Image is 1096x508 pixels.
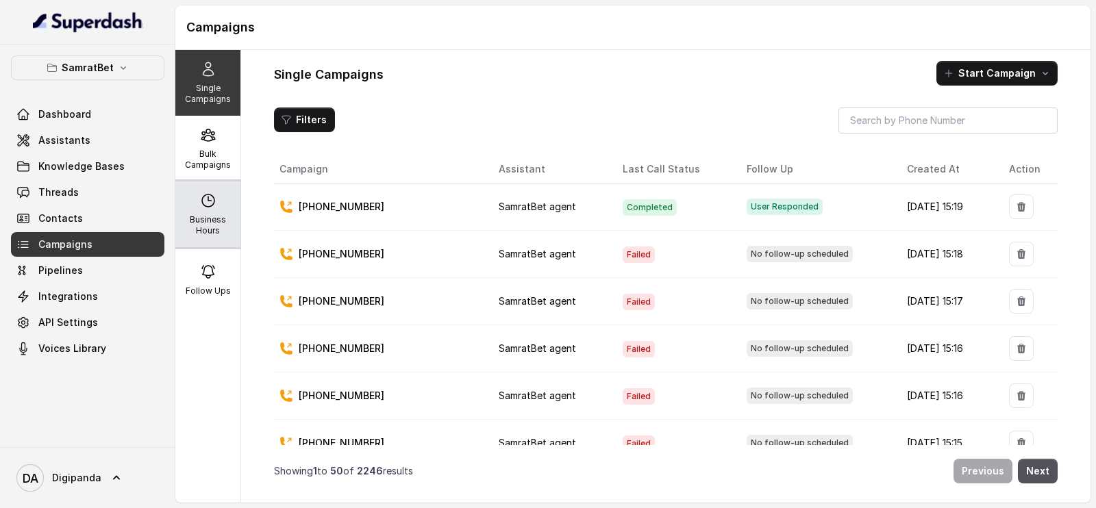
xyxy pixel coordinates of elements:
span: 50 [330,465,343,477]
span: Contacts [38,212,83,225]
a: Dashboard [11,102,164,127]
a: API Settings [11,310,164,335]
a: Assistants [11,128,164,153]
th: Follow Up [736,155,896,183]
th: Campaign [274,155,488,183]
td: [DATE] 15:16 [896,372,998,420]
a: Threads [11,180,164,205]
a: Knowledge Bases [11,154,164,179]
a: Integrations [11,284,164,309]
a: Contacts [11,206,164,231]
p: Showing to of results [274,464,413,478]
p: Single Campaigns [181,83,235,105]
span: Voices Library [38,342,106,355]
span: No follow-up scheduled [747,246,853,262]
p: [PHONE_NUMBER] [299,247,384,261]
span: API Settings [38,316,98,329]
p: [PHONE_NUMBER] [299,200,384,214]
span: Pipelines [38,264,83,277]
span: Dashboard [38,107,91,121]
span: Campaigns [38,238,92,251]
span: Failed [623,294,655,310]
span: Completed [623,199,677,216]
h1: Single Campaigns [274,64,384,86]
button: Start Campaign [936,61,1058,86]
td: [DATE] 15:19 [896,183,998,231]
span: Integrations [38,290,98,303]
span: Knowledge Bases [38,160,125,173]
span: SamratBet agent [499,342,576,354]
p: [PHONE_NUMBER] [299,436,384,450]
input: Search by Phone Number [838,107,1058,134]
span: SamratBet agent [499,437,576,448]
a: Pipelines [11,258,164,283]
span: No follow-up scheduled [747,388,853,404]
p: [PHONE_NUMBER] [299,342,384,355]
td: [DATE] 15:16 [896,325,998,372]
img: light.svg [33,11,143,33]
span: Failed [623,435,655,452]
nav: Pagination [274,450,1058,492]
span: 1 [313,465,317,477]
span: SamratBet agent [499,201,576,212]
span: 2246 [357,465,383,477]
td: [DATE] 15:17 [896,278,998,325]
a: Voices Library [11,336,164,361]
button: SamratBet [11,55,164,80]
td: [DATE] 15:18 [896,231,998,278]
th: Last Call Status [612,155,736,183]
span: No follow-up scheduled [747,435,853,451]
th: Created At [896,155,998,183]
button: Filters [274,107,335,132]
span: SamratBet agent [499,248,576,259]
span: Digipanda [52,471,101,485]
p: Follow Ups [186,285,231,296]
p: [PHONE_NUMBER] [299,389,384,403]
text: DA [23,471,38,485]
button: Next [1018,459,1058,483]
span: SamratBet agent [499,295,576,307]
p: SamratBet [62,60,114,76]
span: Failed [623,388,655,405]
p: [PHONE_NUMBER] [299,294,384,308]
span: Assistants [38,134,90,147]
h1: Campaigns [186,16,1080,38]
p: Bulk Campaigns [181,149,235,170]
span: User Responded [747,199,823,215]
span: Threads [38,186,79,199]
span: SamratBet agent [499,390,576,401]
p: Business Hours [181,214,235,236]
span: No follow-up scheduled [747,340,853,357]
span: No follow-up scheduled [747,293,853,309]
span: Failed [623,341,655,357]
button: Previous [954,459,1012,483]
span: Failed [623,246,655,263]
td: [DATE] 15:15 [896,420,998,467]
a: Campaigns [11,232,164,257]
th: Action [998,155,1058,183]
th: Assistant [488,155,612,183]
a: Digipanda [11,459,164,497]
